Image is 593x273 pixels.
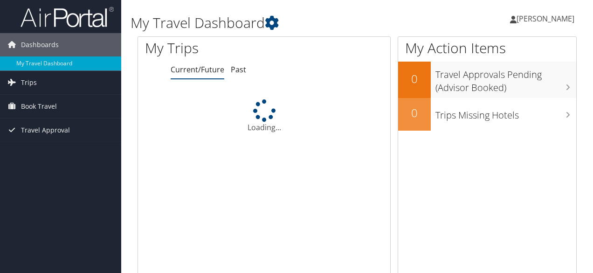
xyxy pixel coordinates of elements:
a: 0Travel Approvals Pending (Advisor Booked) [398,62,576,98]
span: Book Travel [21,95,57,118]
h3: Travel Approvals Pending (Advisor Booked) [435,63,576,94]
h1: My Trips [145,38,278,58]
img: airportal-logo.png [21,6,114,28]
div: Loading... [138,99,390,133]
a: [PERSON_NAME] [510,5,584,33]
span: Travel Approval [21,119,70,142]
a: Past [231,64,246,75]
span: [PERSON_NAME] [517,14,574,24]
span: Dashboards [21,33,59,56]
h1: My Action Items [398,38,576,58]
a: Current/Future [171,64,224,75]
span: Trips [21,71,37,94]
h2: 0 [398,105,431,121]
h1: My Travel Dashboard [131,13,433,33]
h2: 0 [398,71,431,87]
h3: Trips Missing Hotels [435,104,576,122]
a: 0Trips Missing Hotels [398,98,576,131]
